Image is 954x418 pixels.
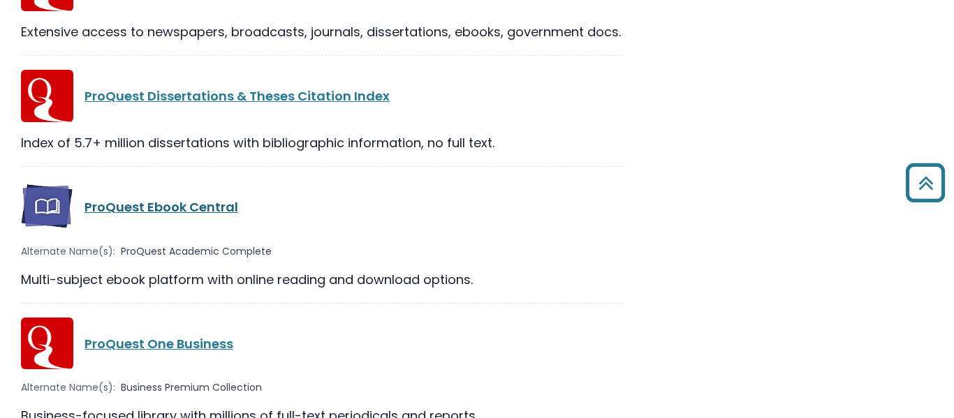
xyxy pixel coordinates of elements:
[21,22,624,41] div: Extensive access to newspapers, broadcasts, journals, dissertations, ebooks, government docs.
[85,198,238,216] a: ProQuest Ebook Central
[21,380,115,395] span: Alternate Name(s):
[121,244,272,259] span: ProQuest Academic Complete
[85,87,390,105] a: ProQuest Dissertations & Theses Citation Index
[85,335,233,352] a: ProQuest One Business
[21,133,624,152] div: Index of 5.7+ million dissertations with bibliographic information, no full text.
[21,270,624,289] div: Multi-subject ebook platform with online reading and download options.
[900,170,951,195] a: Back to Top
[21,244,115,259] span: Alternate Name(s):
[121,380,262,395] span: Business Premium Collection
